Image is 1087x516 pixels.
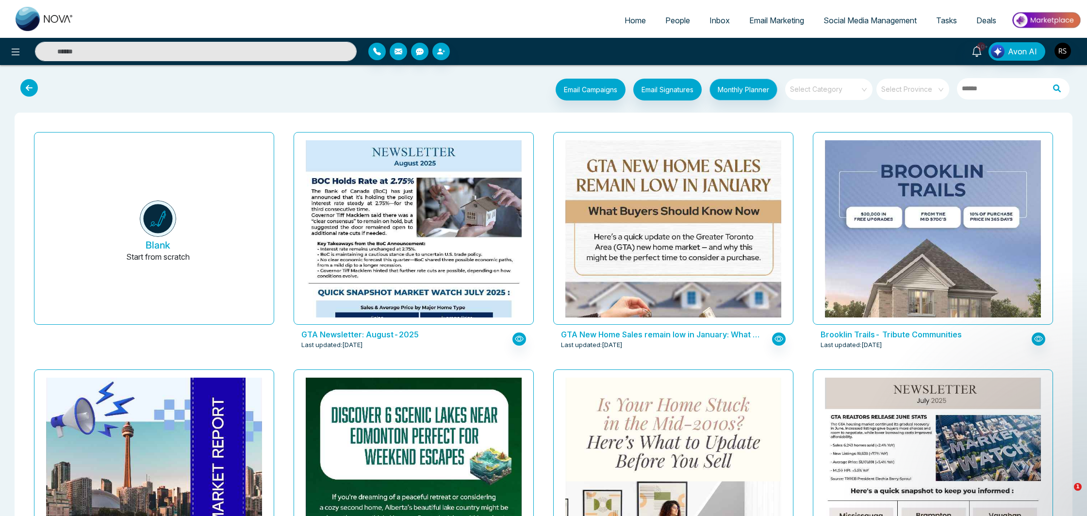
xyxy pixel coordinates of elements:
[709,16,730,25] span: Inbox
[615,11,656,30] a: Home
[633,79,702,100] button: Email Signatures
[561,340,623,350] span: Last updated: [DATE]
[1008,46,1037,57] span: Avon AI
[823,16,917,25] span: Social Media Management
[50,140,266,324] button: BlankStart from scratch
[988,42,1045,61] button: Avon AI
[1054,483,1077,506] iframe: Intercom live chat
[126,251,190,274] p: Start from scratch
[926,11,967,30] a: Tasks
[702,79,777,103] a: Monthly Planner
[821,340,882,350] span: Last updated: [DATE]
[977,42,986,51] span: 10+
[301,329,504,340] p: GTA Newsletter: August-2025
[625,16,646,25] span: Home
[976,16,996,25] span: Deals
[146,239,170,251] h5: Blank
[16,7,74,31] img: Nova CRM Logo
[656,11,700,30] a: People
[626,79,702,103] a: Email Signatures
[1054,43,1071,59] img: User Avatar
[709,79,777,100] button: Monthly Planner
[893,422,1087,490] iframe: Intercom notifications message
[749,16,804,25] span: Email Marketing
[965,42,988,59] a: 10+
[821,329,1023,340] p: Brooklin Trails- Tribute Communities
[140,200,176,237] img: novacrm
[967,11,1006,30] a: Deals
[1011,9,1081,31] img: Market-place.gif
[548,84,626,94] a: Email Campaigns
[936,16,957,25] span: Tasks
[991,45,1005,58] img: Lead Flow
[1074,483,1082,491] span: 1
[556,79,626,100] button: Email Campaigns
[301,340,363,350] span: Last updated: [DATE]
[700,11,740,30] a: Inbox
[814,11,926,30] a: Social Media Management
[665,16,690,25] span: People
[740,11,814,30] a: Email Marketing
[561,329,763,340] p: GTA New Home Sales remain low in January: What Buyers Should Know Now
